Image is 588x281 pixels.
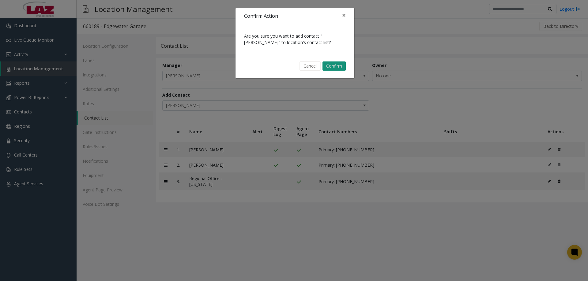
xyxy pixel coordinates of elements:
[338,8,350,23] button: Close
[244,12,278,20] h4: Confirm Action
[342,11,346,20] span: ×
[236,24,354,54] div: Are you sure you want to add contact "[PERSON_NAME]" to location's contact list?
[300,61,321,71] button: Cancel
[322,61,346,71] button: Confirm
